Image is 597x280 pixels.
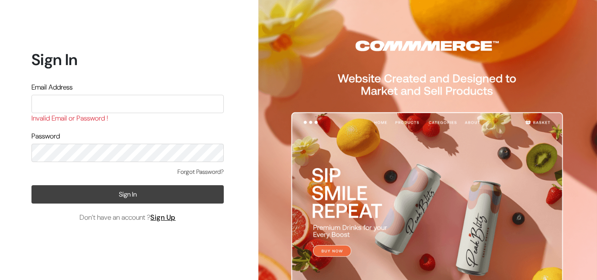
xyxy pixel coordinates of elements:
[31,113,108,124] label: Invalid Email or Password !
[150,213,176,222] a: Sign Up
[31,50,224,69] h1: Sign In
[31,185,224,204] button: Sign In
[177,167,224,176] a: Forgot Password?
[31,82,73,93] label: Email Address
[80,212,176,223] span: Don’t have an account ?
[31,131,60,142] label: Password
